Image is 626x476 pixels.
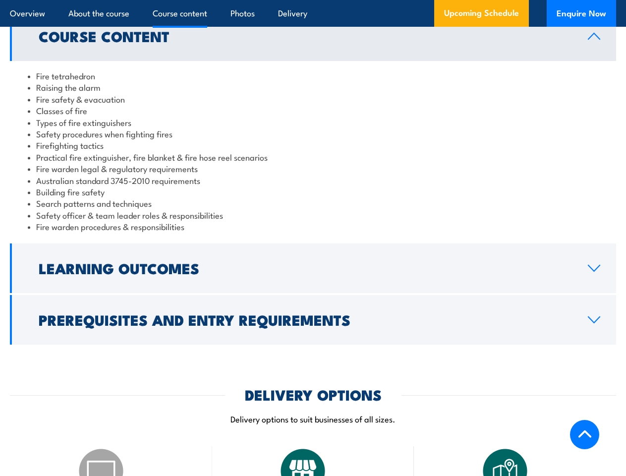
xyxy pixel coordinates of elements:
li: Raising the alarm [28,81,598,93]
li: Australian standard 3745-2010 requirements [28,175,598,186]
li: Fire warden procedures & responsibilities [28,221,598,232]
li: Safety procedures when fighting fires [28,128,598,139]
h2: Course Content [39,29,572,42]
a: Course Content [10,11,616,61]
li: Types of fire extinguishers [28,117,598,128]
li: Safety officer & team leader roles & responsibilities [28,209,598,221]
li: Firefighting tactics [28,139,598,151]
li: Fire warden legal & regulatory requirements [28,163,598,174]
li: Search patterns and techniques [28,197,598,209]
li: Fire safety & evacuation [28,93,598,105]
li: Fire tetrahedron [28,70,598,81]
h2: Learning Outcomes [39,261,572,274]
h2: DELIVERY OPTIONS [245,388,382,401]
li: Building fire safety [28,186,598,197]
p: Delivery options to suit businesses of all sizes. [10,413,616,424]
a: Learning Outcomes [10,243,616,293]
li: Classes of fire [28,105,598,116]
h2: Prerequisites and Entry Requirements [39,313,572,326]
a: Prerequisites and Entry Requirements [10,295,616,345]
li: Practical fire extinguisher, fire blanket & fire hose reel scenarios [28,151,598,163]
